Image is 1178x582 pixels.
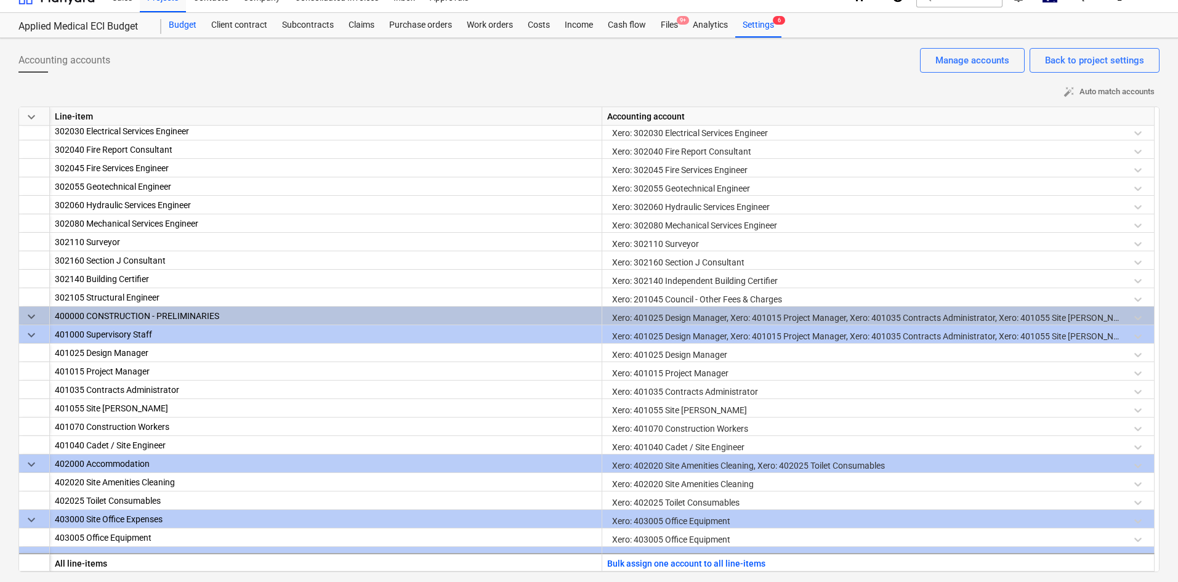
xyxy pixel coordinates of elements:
[55,233,597,251] div: 302110 Surveyor
[50,107,602,126] div: Line-item
[55,399,597,418] div: 401055 Site Foreman
[55,177,597,196] div: 302055 Geotechnical Engineer
[55,362,597,381] div: 401015 Project Manager
[55,491,597,510] div: 402025 Toilet Consumables
[18,53,110,68] span: Accounting accounts
[1063,86,1075,97] span: auto_fix_high
[382,13,459,38] a: Purchase orders
[55,381,597,399] div: 401035 Contracts Administrator
[735,13,781,38] div: Settings
[677,16,689,25] span: 9+
[920,48,1025,73] button: Manage accounts
[55,159,597,177] div: 302045 Fire Services Engineer
[55,325,597,344] div: 401000 Supervisory Staff
[55,122,597,140] div: 302030 Electrical Services Engineer
[685,13,735,38] a: Analytics
[24,512,39,527] span: keyboard_arrow_down
[55,344,597,362] div: 401025 Design Manager
[55,510,597,528] div: 403000 Site Office Expenses
[653,13,685,38] div: Files
[1045,52,1144,68] div: Back to project settings
[735,13,781,38] a: Settings6
[204,13,275,38] a: Client contract
[55,418,597,436] div: 401070 Construction Workers
[24,110,39,124] span: keyboard_arrow_down
[55,196,597,214] div: 302060 Hydraulic Services Engineer
[1030,48,1160,73] button: Back to project settings
[24,328,39,342] span: keyboard_arrow_down
[55,436,597,455] div: 401040 Cadet / Site Engineer
[459,13,520,38] a: Work orders
[935,52,1009,68] div: Manage accounts
[55,270,597,288] div: 302140 Building Certifier
[653,13,685,38] a: Files9+
[24,309,39,324] span: keyboard_arrow_down
[24,457,39,472] span: keyboard_arrow_down
[600,13,653,38] a: Cash flow
[607,554,765,573] button: Bulk assign one account to all line-items
[55,473,597,491] div: 402020 Site Amenities Cleaning
[1063,85,1155,99] span: Auto match accounts
[341,13,382,38] a: Claims
[55,140,597,159] div: 302040 Fire Report Consultant
[55,547,597,565] div: 405000 O.H & S
[55,455,597,473] div: 402000 Accommodation
[24,549,39,564] span: keyboard_arrow_down
[18,20,147,33] div: Applied Medical ECI Budget
[1059,83,1160,102] button: Auto match accounts
[50,553,602,572] div: All line-items
[55,214,597,233] div: 302080 Mechanical Services Engineer
[520,13,557,38] a: Costs
[55,528,597,547] div: 403005 Office Equipment
[275,13,341,38] a: Subcontracts
[55,251,597,270] div: 302160 Section J Consultant
[602,107,1155,126] div: Accounting account
[1116,523,1178,582] iframe: Chat Widget
[557,13,600,38] a: Income
[55,288,597,307] div: 302105 Structural Engineer
[55,307,597,325] div: 400000 CONSTRUCTION - PRELIMINARIES
[161,13,204,38] a: Budget
[773,16,785,25] span: 6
